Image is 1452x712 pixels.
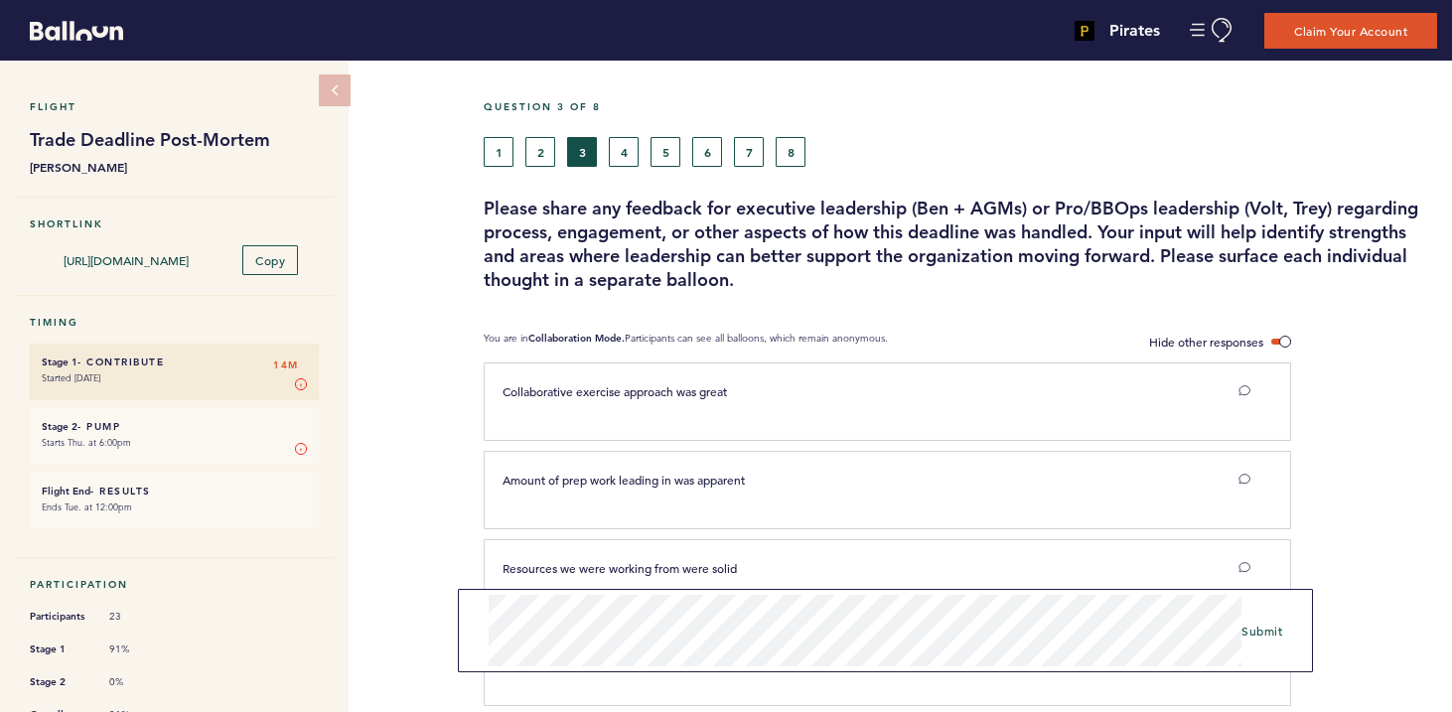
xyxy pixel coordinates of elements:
[1264,13,1437,49] button: Claim Your Account
[30,217,319,230] h5: Shortlink
[30,316,319,329] h5: Timing
[734,137,764,167] button: 7
[651,137,680,167] button: 5
[109,610,169,624] span: 23
[1241,621,1282,641] button: Submit
[42,485,307,498] h6: - Results
[42,356,307,368] h6: - Contribute
[15,20,123,41] a: Balloon
[30,578,319,591] h5: Participation
[42,485,90,498] small: Flight End
[692,137,722,167] button: 6
[42,371,100,384] time: Started [DATE]
[503,472,745,488] span: Amount of prep work leading in was apparent
[1149,334,1263,350] span: Hide other responses
[30,21,123,41] svg: Balloon
[776,137,805,167] button: 8
[42,356,77,368] small: Stage 1
[1241,623,1282,639] span: Submit
[30,128,319,152] h1: Trade Deadline Post-Mortem
[242,245,298,275] button: Copy
[42,420,77,433] small: Stage 2
[503,560,737,576] span: Resources we were working from were solid
[567,137,597,167] button: 3
[109,642,169,656] span: 91%
[42,500,132,513] time: Ends Tue. at 12:00pm
[273,356,299,375] span: 14M
[484,197,1437,292] h3: Please share any feedback for executive leadership (Ben + AGMs) or Pro/BBOps leadership (Volt, Tr...
[484,137,513,167] button: 1
[1190,18,1234,43] button: Manage Account
[525,137,555,167] button: 2
[609,137,639,167] button: 4
[1109,19,1160,43] h4: Pirates
[503,383,727,399] span: Collaborative exercise approach was great
[109,675,169,689] span: 0%
[42,436,131,449] time: Starts Thu. at 6:00pm
[30,100,319,113] h5: Flight
[30,607,89,627] span: Participants
[484,332,888,353] p: You are in Participants can see all balloons, which remain anonymous.
[42,420,307,433] h6: - Pump
[484,100,1437,113] h5: Question 3 of 8
[30,672,89,692] span: Stage 2
[255,252,285,268] span: Copy
[30,157,319,177] b: [PERSON_NAME]
[30,640,89,659] span: Stage 1
[528,332,625,345] b: Collaboration Mode.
